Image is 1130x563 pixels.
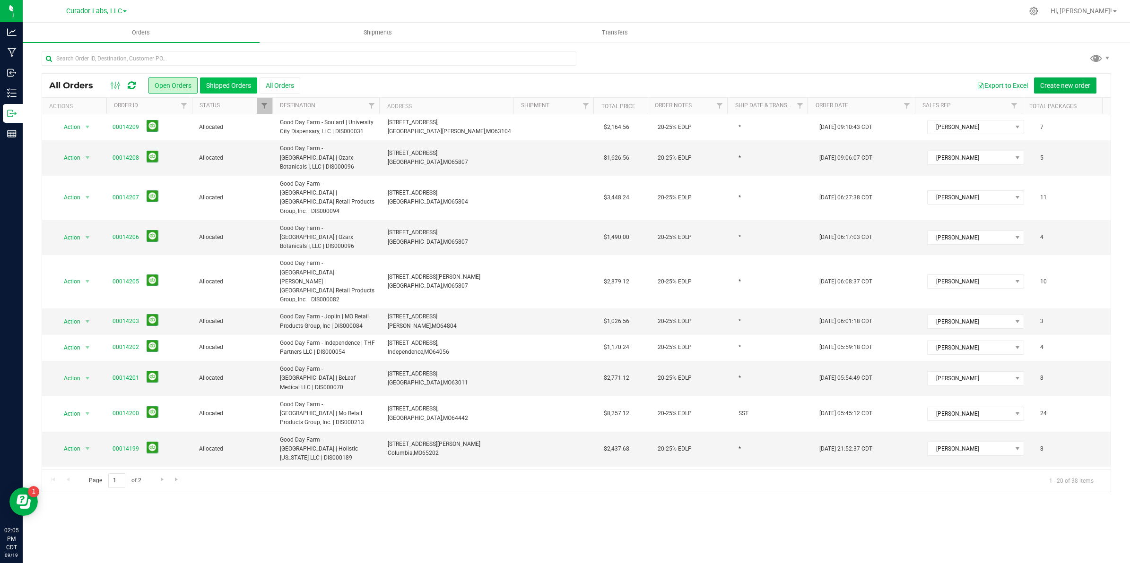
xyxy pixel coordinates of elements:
span: $1,026.56 [604,317,629,326]
span: select [81,120,93,134]
a: Ship Date & Transporter [735,102,808,109]
span: select [81,191,93,204]
span: Allocated [199,343,269,352]
span: Good Day Farm - Joplin | MO Retail Products Group, Inc | DIS000084 [280,312,376,330]
a: Shipment [521,102,549,109]
a: Total Price [601,103,635,110]
span: Allocated [199,409,269,418]
span: select [81,275,93,288]
span: Columbia, [388,450,414,456]
span: 20-25% EDLP [658,193,692,202]
span: Allocated [199,193,269,202]
span: Hi, [PERSON_NAME]! [1051,7,1112,15]
span: 20-25% EDLP [658,277,692,286]
span: $2,771.12 [604,374,629,383]
a: 00014206 [113,233,139,242]
span: Allocated [199,154,269,162]
span: Shipments [351,28,405,37]
span: Allocated [199,317,269,326]
button: Create new order [1034,77,1096,94]
a: Sales Rep [922,102,951,109]
a: Filter [257,98,272,114]
inline-svg: Outbound [7,109,17,118]
span: $2,879.12 [604,277,629,286]
a: Filter [176,98,192,114]
span: $2,437.68 [604,444,629,453]
inline-svg: Inbound [7,68,17,77]
span: 65807 [452,159,468,165]
span: Create new order [1040,82,1090,89]
a: Filter [792,98,808,114]
span: 24 [1035,407,1052,420]
span: [PERSON_NAME], [388,323,432,329]
span: [STREET_ADDRESS] [388,150,437,156]
span: [STREET_ADDRESS] [388,189,437,196]
span: 63011 [452,379,468,386]
span: Action [55,275,81,288]
a: 00014208 [113,154,139,162]
inline-svg: Manufacturing [7,48,17,57]
span: [GEOGRAPHIC_DATA], [388,198,443,205]
span: Action [55,151,81,164]
a: Filter [1006,98,1022,114]
span: 65807 [452,239,468,245]
span: MO [443,415,452,421]
span: MO [414,450,422,456]
span: Action [55,315,81,328]
span: MO [443,239,452,245]
a: 00014209 [113,123,139,132]
span: [PERSON_NAME] [928,151,1011,164]
span: 20-25% EDLP [658,123,692,132]
inline-svg: Analytics [7,27,17,37]
th: Address [379,98,513,114]
span: select [81,372,93,385]
a: Filter [712,98,727,114]
a: Total Packages [1029,103,1077,110]
span: Good Day Farm - Independence | THF Partners LLC | DIS000054 [280,339,376,357]
span: $1,170.24 [604,343,629,352]
span: Good Day Farm - [GEOGRAPHIC_DATA] | Ozarx Botanicals I, LLC | DIS000096 [280,144,376,171]
span: 3 [1035,315,1048,328]
a: Filter [364,98,379,114]
span: 20-25% EDLP [658,154,692,162]
a: 00014207 [113,193,139,202]
span: [GEOGRAPHIC_DATA], [388,415,443,421]
span: [DATE] 21:52:37 CDT [819,444,872,453]
span: 8 [1035,442,1048,456]
span: select [81,442,93,455]
span: select [81,151,93,164]
span: Action [55,442,81,455]
span: [DATE] 06:27:38 CDT [819,193,872,202]
span: Action [55,407,81,420]
div: Actions [49,103,103,110]
a: Filter [578,98,593,114]
a: Shipments [260,23,496,43]
span: [GEOGRAPHIC_DATA], [388,379,443,386]
a: Order Date [816,102,848,109]
span: $8,257.12 [604,409,629,418]
span: [STREET_ADDRESS], [388,405,438,412]
inline-svg: Inventory [7,88,17,98]
span: select [81,315,93,328]
span: 20-25% EDLP [658,444,692,453]
a: 00014203 [113,317,139,326]
div: Manage settings [1028,7,1040,16]
span: select [81,407,93,420]
a: Order Notes [655,102,692,109]
span: [DATE] 05:54:49 CDT [819,374,872,383]
span: [GEOGRAPHIC_DATA], [388,282,443,289]
span: $1,490.00 [604,233,629,242]
span: MO [486,128,495,135]
span: Page of 2 [81,473,149,488]
p: 02:05 PM CDT [4,526,18,552]
span: 65202 [422,450,439,456]
span: $2,164.56 [604,123,629,132]
input: 1 [108,473,125,488]
span: MO [424,349,433,355]
span: [DATE] 06:08:37 CDT [819,277,872,286]
span: [PERSON_NAME] [928,372,1011,385]
span: 7 [1035,120,1048,134]
span: SST [739,409,748,418]
span: Transfers [589,28,641,37]
span: MO [443,379,452,386]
